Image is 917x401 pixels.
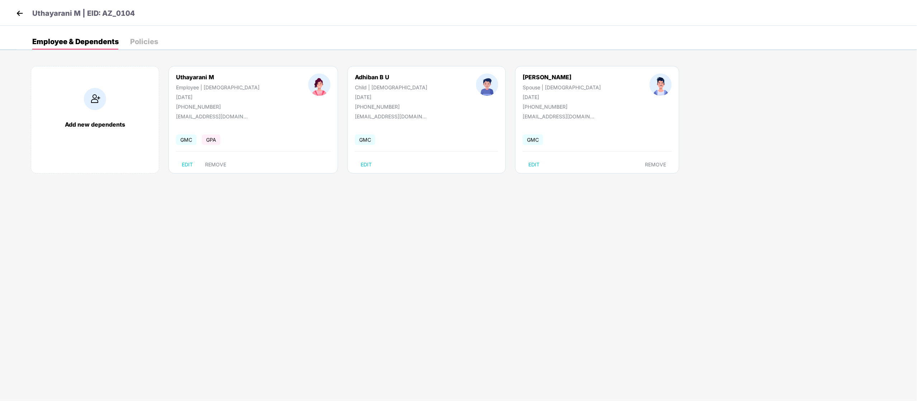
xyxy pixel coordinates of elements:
[355,94,427,100] div: [DATE]
[130,38,158,45] div: Policies
[523,135,543,145] span: GMC
[176,135,196,145] span: GMC
[355,159,377,170] button: EDIT
[361,162,372,168] span: EDIT
[355,135,375,145] span: GMC
[205,162,226,168] span: REMOVE
[523,74,601,81] div: [PERSON_NAME]
[476,74,498,96] img: profileImage
[182,162,193,168] span: EDIT
[645,162,666,168] span: REMOVE
[523,104,601,110] div: [PHONE_NUMBER]
[84,88,106,110] img: addIcon
[355,74,427,81] div: Adhiban B U
[650,74,672,96] img: profileImage
[32,38,119,45] div: Employee & Dependents
[202,135,220,145] span: GPA
[176,84,260,90] div: Employee | [DEMOGRAPHIC_DATA]
[355,104,427,110] div: [PHONE_NUMBER]
[176,159,199,170] button: EDIT
[38,121,152,128] div: Add new dependents
[176,104,260,110] div: [PHONE_NUMBER]
[14,8,25,19] img: back
[523,84,601,90] div: Spouse | [DEMOGRAPHIC_DATA]
[176,74,260,81] div: Uthayarani M
[32,8,135,19] p: Uthayarani M | EID: AZ_0104
[523,94,601,100] div: [DATE]
[199,159,232,170] button: REMOVE
[355,84,427,90] div: Child | [DEMOGRAPHIC_DATA]
[528,162,540,168] span: EDIT
[176,113,248,119] div: [EMAIL_ADDRESS][DOMAIN_NAME]
[523,113,594,119] div: [EMAIL_ADDRESS][DOMAIN_NAME]
[523,159,545,170] button: EDIT
[355,113,427,119] div: [EMAIL_ADDRESS][DOMAIN_NAME]
[308,74,331,96] img: profileImage
[639,159,672,170] button: REMOVE
[176,94,260,100] div: [DATE]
